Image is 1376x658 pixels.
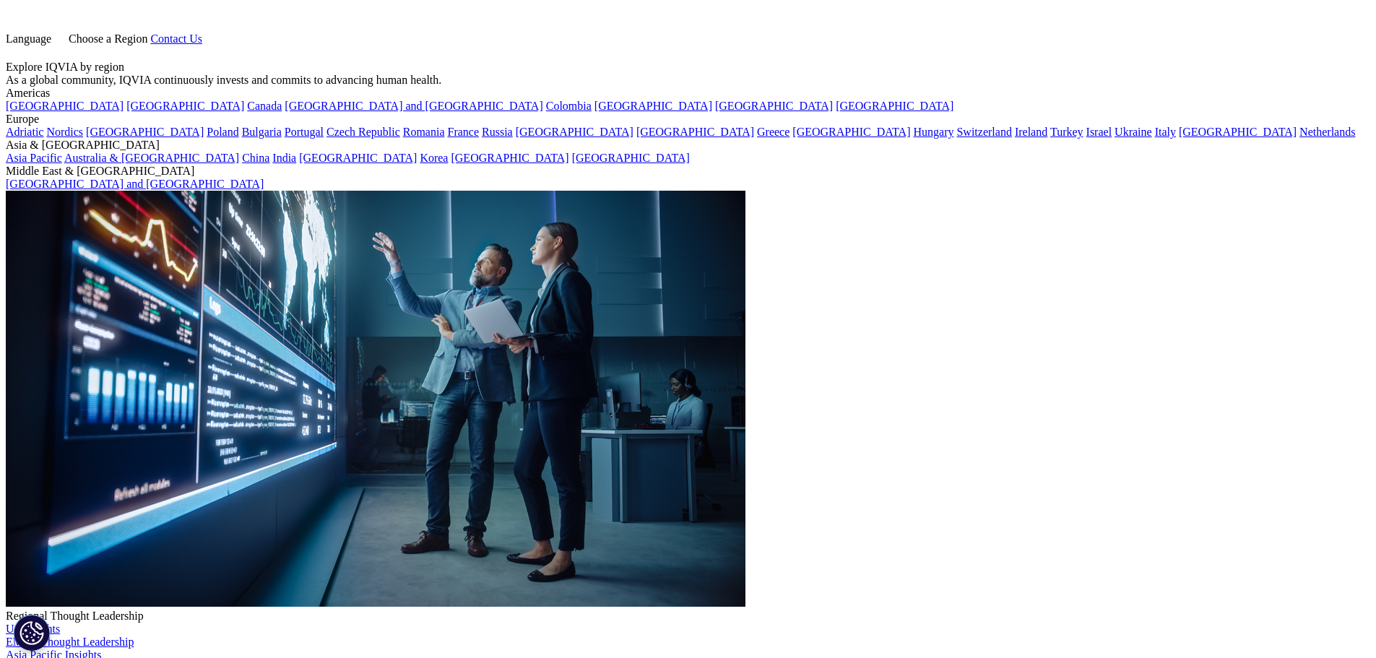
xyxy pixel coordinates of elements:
[285,126,324,138] a: Portugal
[6,165,1370,178] div: Middle East & [GEOGRAPHIC_DATA]
[6,623,60,635] a: US Insights
[757,126,789,138] a: Greece
[6,191,745,607] img: 2093_analyzing-data-using-big-screen-display-and-laptop.png
[272,152,296,164] a: India
[6,100,124,112] a: [GEOGRAPHIC_DATA]
[448,126,480,138] a: France
[451,152,568,164] a: [GEOGRAPHIC_DATA]
[1015,126,1047,138] a: Ireland
[6,61,1370,74] div: Explore IQVIA by region
[516,126,633,138] a: [GEOGRAPHIC_DATA]
[6,610,1370,623] div: Regional Thought Leadership
[86,126,204,138] a: [GEOGRAPHIC_DATA]
[299,152,417,164] a: [GEOGRAPHIC_DATA]
[715,100,833,112] a: [GEOGRAPHIC_DATA]
[913,126,953,138] a: Hungary
[6,636,134,648] a: EMEA Thought Leadership
[1050,126,1083,138] a: Turkey
[792,126,910,138] a: [GEOGRAPHIC_DATA]
[69,33,147,45] span: Choose a Region
[1086,126,1112,138] a: Israel
[546,100,592,112] a: Colombia
[242,152,269,164] a: China
[420,152,448,164] a: Korea
[956,126,1011,138] a: Switzerland
[6,178,264,190] a: [GEOGRAPHIC_DATA] and [GEOGRAPHIC_DATA]
[403,126,445,138] a: Romania
[247,100,282,112] a: Canada
[207,126,238,138] a: Poland
[6,139,1370,152] div: Asia & [GEOGRAPHIC_DATA]
[6,126,43,138] a: Adriatic
[242,126,282,138] a: Bulgaria
[64,152,239,164] a: Australia & [GEOGRAPHIC_DATA]
[6,113,1370,126] div: Europe
[14,615,50,651] button: Cookies Settings
[126,100,244,112] a: [GEOGRAPHIC_DATA]
[572,152,690,164] a: [GEOGRAPHIC_DATA]
[1299,126,1355,138] a: Netherlands
[6,152,62,164] a: Asia Pacific
[6,33,51,45] span: Language
[1179,126,1297,138] a: [GEOGRAPHIC_DATA]
[636,126,754,138] a: [GEOGRAPHIC_DATA]
[482,126,513,138] a: Russia
[46,126,83,138] a: Nordics
[594,100,712,112] a: [GEOGRAPHIC_DATA]
[1155,126,1176,138] a: Italy
[6,74,1370,87] div: As a global community, IQVIA continuously invests and commits to advancing human health.
[1115,126,1152,138] a: Ukraine
[836,100,953,112] a: [GEOGRAPHIC_DATA]
[326,126,400,138] a: Czech Republic
[285,100,542,112] a: [GEOGRAPHIC_DATA] and [GEOGRAPHIC_DATA]
[6,87,1370,100] div: Americas
[150,33,202,45] a: Contact Us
